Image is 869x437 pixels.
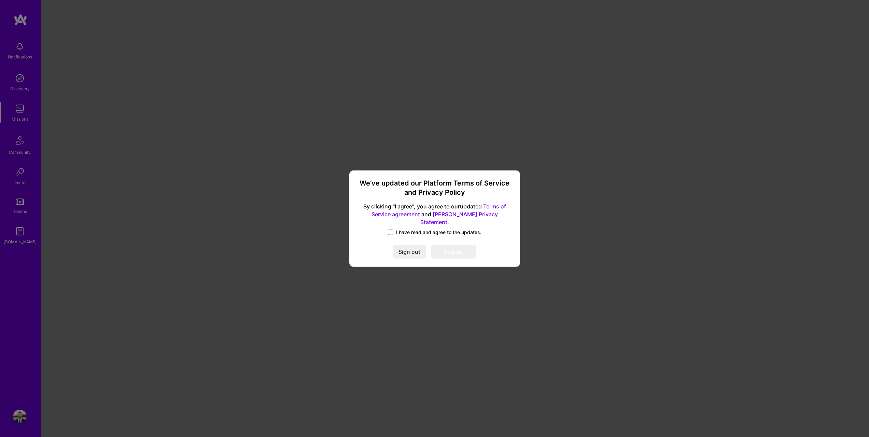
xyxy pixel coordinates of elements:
button: I agree [431,245,476,259]
span: I have read and agree to the updates. [396,229,481,236]
a: Terms of Service agreement [372,203,506,218]
span: By clicking "I agree", you agree to our updated and . [358,203,512,226]
h3: We’ve updated our Platform Terms of Service and Privacy Policy [358,178,512,197]
button: Sign out [393,245,426,259]
a: [PERSON_NAME] Privacy Statement [420,211,498,226]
